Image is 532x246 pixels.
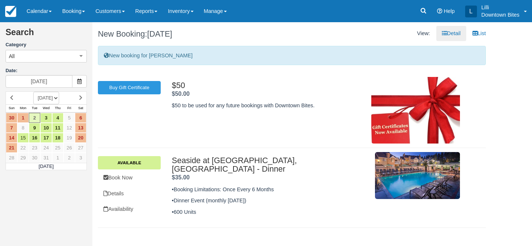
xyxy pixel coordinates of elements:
a: 10 [40,123,52,133]
a: 25 [52,143,64,153]
a: 3 [40,113,52,123]
div: L [465,6,477,17]
button: All [6,50,87,63]
a: Details [98,186,161,201]
i: Help [437,9,442,14]
img: M67-gc_img [371,77,460,144]
a: 21 [6,143,17,153]
a: 7 [6,123,17,133]
a: Detail [436,26,466,41]
p: •Booking Limitations: Once Every 6 Months [172,186,364,193]
th: Tue [29,104,40,112]
a: 20 [75,133,86,143]
img: checkfront-main-nav-mini-logo.png [5,6,16,17]
h2: Search [6,28,87,41]
li: View: [412,26,436,41]
strong: Price: $50 [172,91,190,97]
td: [DATE] [6,163,87,170]
a: List [467,26,491,41]
th: Sun [6,104,17,112]
a: 26 [64,143,75,153]
p: Downtown Bites [481,11,519,18]
a: 29 [17,153,29,163]
a: Buy Gift Certificate [98,81,161,95]
a: Available [98,156,161,169]
p: •600 Units [172,208,364,216]
a: 6 [75,113,86,123]
a: 28 [6,153,17,163]
a: 17 [40,133,52,143]
a: 18 [52,133,64,143]
a: 3 [75,153,86,163]
a: 4 [52,113,64,123]
a: 2 [64,153,75,163]
th: Sat [75,104,86,112]
a: 2 [29,113,40,123]
a: 30 [6,113,17,123]
a: Availability [98,202,161,217]
a: 24 [40,143,52,153]
label: Date: [6,67,87,74]
a: 8 [17,123,29,133]
span: Help [444,8,455,14]
img: M354-1 [375,152,460,199]
a: 1 [52,153,64,163]
p: $50 to be used for any future bookings with Downtown Bites. [172,102,364,109]
th: Wed [40,104,52,112]
a: 11 [52,123,64,133]
a: 22 [17,143,29,153]
span: $35.00 [172,174,190,181]
a: 31 [40,153,52,163]
span: All [9,53,15,60]
a: 14 [6,133,17,143]
a: 15 [17,133,29,143]
div: New booking for [PERSON_NAME] [98,46,486,65]
p: Lilli [481,4,519,11]
a: 23 [29,143,40,153]
a: 12 [64,123,75,133]
a: 19 [64,133,75,143]
th: Fri [64,104,75,112]
a: 5 [64,113,75,123]
a: 27 [75,143,86,153]
th: Thu [52,104,64,112]
a: Book Now [98,170,161,185]
h2: $50 [172,81,364,90]
h1: New Booking: [98,30,286,38]
a: 16 [29,133,40,143]
strong: Price: $35 [172,174,190,181]
a: 1 [17,113,29,123]
th: Mon [17,104,29,112]
a: 13 [75,123,86,133]
a: 9 [29,123,40,133]
span: [DATE] [147,29,172,38]
p: •Dinner Event (monthly [DATE]) [172,197,364,205]
a: 30 [29,153,40,163]
h2: Seaside at [GEOGRAPHIC_DATA], [GEOGRAPHIC_DATA] - Dinner [172,156,364,174]
label: Category [6,41,87,48]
